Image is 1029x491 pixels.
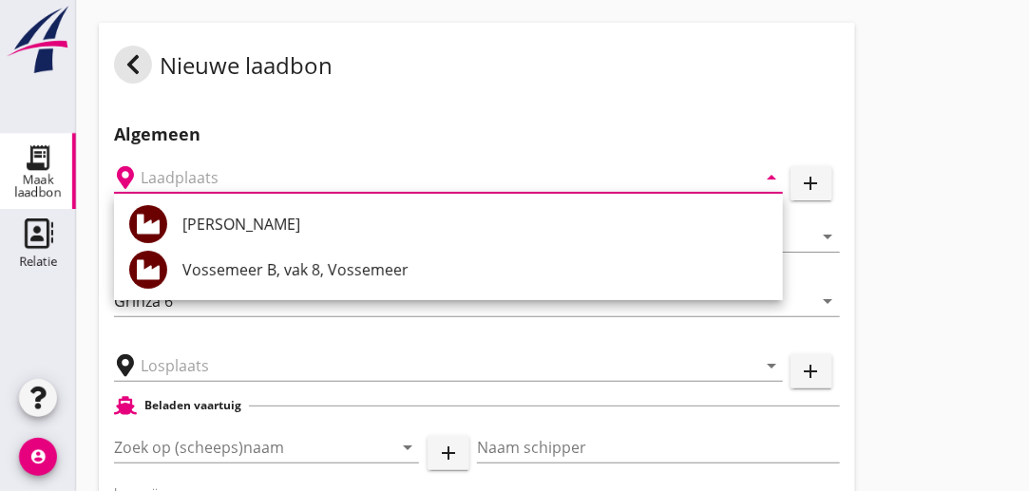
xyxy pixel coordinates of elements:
[141,162,730,193] input: Laadplaats
[817,290,840,312] i: arrow_drop_down
[477,432,840,463] input: Naam schipper
[817,225,840,248] i: arrow_drop_down
[800,172,823,195] i: add
[437,442,460,464] i: add
[800,360,823,383] i: add
[182,213,768,236] div: [PERSON_NAME]
[144,397,241,414] h2: Beladen vaartuig
[141,350,730,381] input: Losplaats
[4,5,72,75] img: logo-small.a267ee39.svg
[19,255,57,268] div: Relatie
[114,122,840,147] h2: Algemeen
[114,286,813,316] input: Winzuiger
[114,432,366,463] input: Zoek op (scheeps)naam
[114,46,333,91] div: Nieuwe laadbon
[760,166,783,189] i: arrow_drop_down
[182,258,768,281] div: Vossemeer B, vak 8, Vossemeer
[396,436,419,459] i: arrow_drop_down
[760,354,783,377] i: arrow_drop_down
[19,438,57,476] i: account_circle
